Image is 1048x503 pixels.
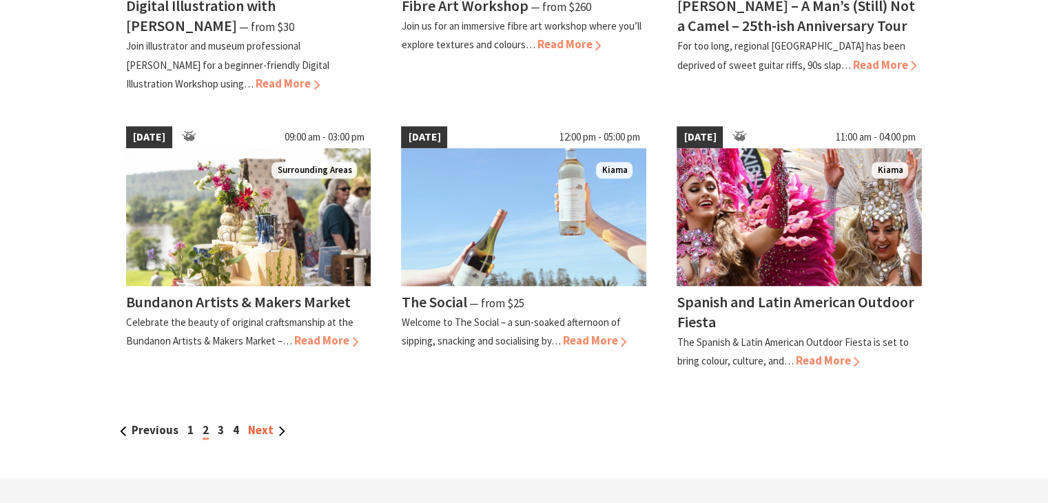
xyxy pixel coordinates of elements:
[248,422,285,438] a: Next
[401,126,646,370] a: [DATE] 12:00 pm - 05:00 pm The Social Kiama The Social ⁠— from $25 Welcome to The Social – a sun-...
[126,39,329,90] p: Join illustrator and museum professional [PERSON_NAME] for a beginner-friendly Digital Illustrati...
[126,292,351,311] h4: Bundanon Artists & Makers Market
[852,57,916,72] span: Read More
[271,162,357,179] span: Surrounding Areas
[596,162,633,179] span: Kiama
[677,148,922,286] img: Dancers in jewelled pink and silver costumes with feathers, holding their hands up while smiling
[120,422,178,438] a: Previous
[677,126,723,148] span: [DATE]
[218,422,224,438] a: 3
[677,336,908,367] p: The Spanish & Latin American Outdoor Fiesta is set to bring colour, culture, and…
[126,148,371,286] img: A seleciton of ceramic goods are placed on a table outdoor with river views behind
[795,353,859,368] span: Read More
[239,19,294,34] span: ⁠— from $30
[126,316,353,347] p: Celebrate the beauty of original craftsmanship at the Bundanon Artists & Makers Market –…
[401,148,646,286] img: The Social
[552,126,646,148] span: 12:00 pm - 05:00 pm
[401,126,447,148] span: [DATE]
[537,37,601,52] span: Read More
[277,126,371,148] span: 09:00 am - 03:00 pm
[401,19,641,51] p: Join us for an immersive fibre art workshop where you’ll explore textures and colours…
[677,292,914,331] h4: Spanish and Latin American Outdoor Fiesta
[401,292,466,311] h4: The Social
[677,126,922,370] a: [DATE] 11:00 am - 04:00 pm Dancers in jewelled pink and silver costumes with feathers, holding th...
[233,422,239,438] a: 4
[187,422,194,438] a: 1
[401,316,620,347] p: Welcome to The Social – a sun-soaked afternoon of sipping, snacking and socialising by…
[126,126,172,148] span: [DATE]
[294,333,358,348] span: Read More
[828,126,922,148] span: 11:00 am - 04:00 pm
[126,126,371,370] a: [DATE] 09:00 am - 03:00 pm A seleciton of ceramic goods are placed on a table outdoor with river ...
[872,162,908,179] span: Kiama
[203,422,209,440] span: 2
[562,333,626,348] span: Read More
[256,76,320,91] span: Read More
[469,296,524,311] span: ⁠— from $25
[677,39,905,71] p: For too long, regional [GEOGRAPHIC_DATA] has been deprived of sweet guitar riffs, 90s slap…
